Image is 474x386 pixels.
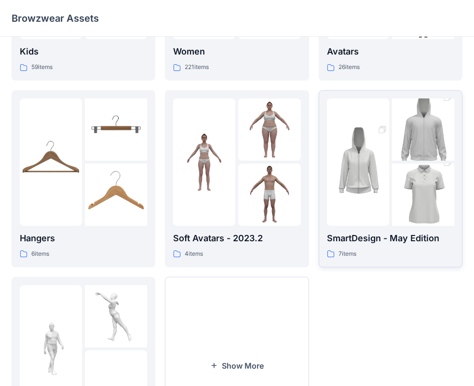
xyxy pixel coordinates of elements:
[339,62,360,72] p: 26 items
[20,45,147,58] p: Kids
[20,131,82,193] img: folder 1
[173,131,235,193] img: folder 1
[327,115,389,209] img: folder 1
[185,249,203,259] p: 4 items
[392,148,454,242] img: folder 3
[185,62,209,72] p: 221 items
[327,45,454,58] p: Avatars
[173,232,300,245] p: Soft Avatars - 2023.2
[327,232,454,245] p: SmartDesign - May Edition
[20,317,82,380] img: folder 1
[319,90,462,267] a: folder 1folder 2folder 3SmartDesign - May Edition7items
[339,249,356,259] p: 7 items
[31,249,49,259] p: 6 items
[165,90,309,267] a: folder 1folder 2folder 3Soft Avatars - 2023.24items
[173,45,300,58] p: Women
[85,98,147,161] img: folder 2
[85,164,147,226] img: folder 3
[20,232,147,245] p: Hangers
[85,285,147,347] img: folder 2
[238,164,300,226] img: folder 3
[238,98,300,161] img: folder 2
[392,83,454,177] img: folder 2
[31,62,53,72] p: 59 items
[12,90,155,267] a: folder 1folder 2folder 3Hangers6items
[12,12,99,25] p: Browzwear Assets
